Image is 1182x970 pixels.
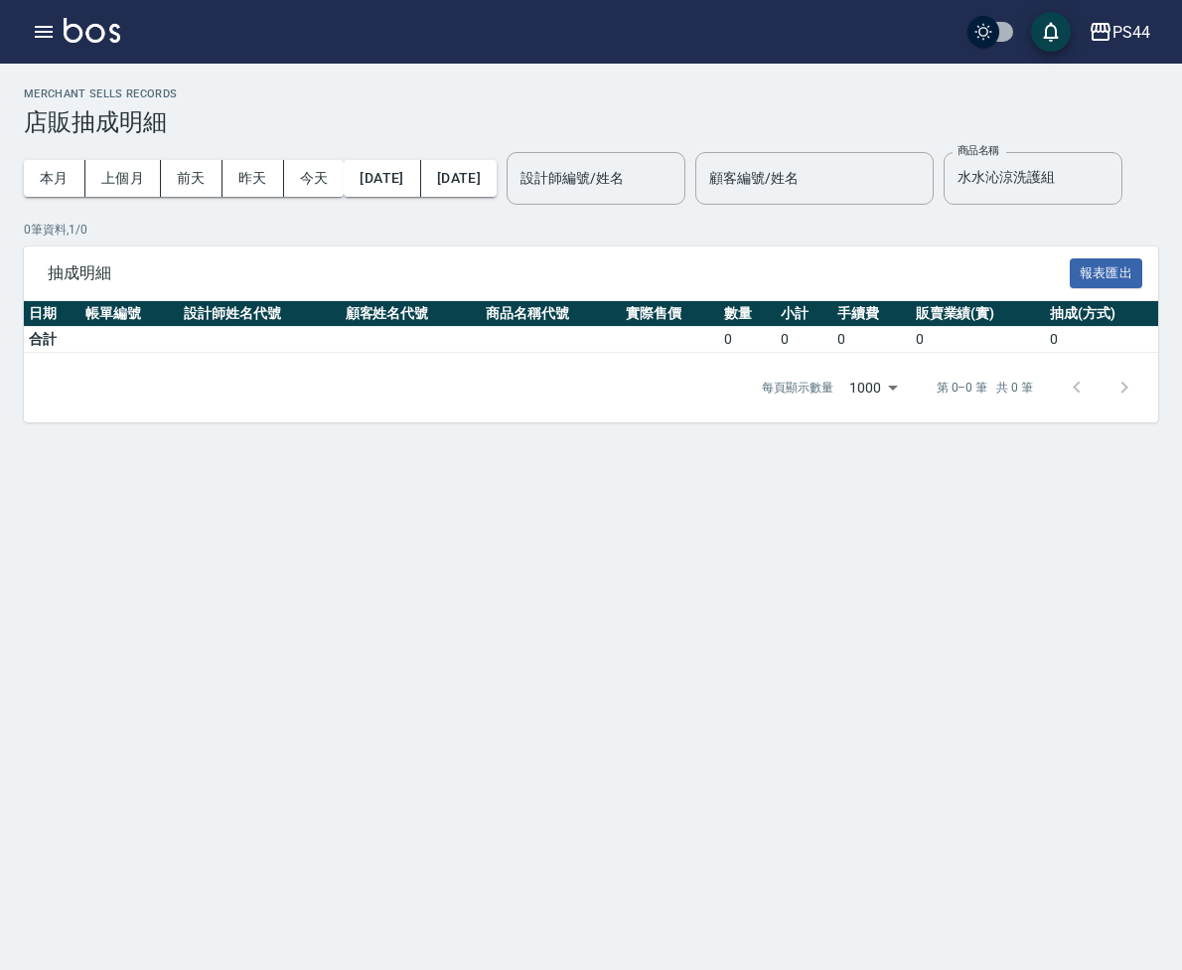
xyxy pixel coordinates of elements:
button: save [1031,12,1071,52]
button: 報表匯出 [1070,258,1143,289]
th: 小計 [776,301,832,327]
img: Logo [64,18,120,43]
div: 1000 [841,361,905,414]
th: 商品名稱代號 [481,301,621,327]
th: 日期 [24,301,80,327]
p: 第 0–0 筆 共 0 筆 [937,379,1033,397]
td: 合計 [24,327,80,353]
th: 抽成(方式) [1045,301,1158,327]
th: 販賣業績(實) [911,301,1045,327]
button: 上個月 [85,160,161,197]
th: 帳單編號 [80,301,179,327]
button: [DATE] [344,160,420,197]
td: 0 [1045,327,1158,353]
label: 商品名稱 [958,143,999,158]
th: 實際售價 [621,301,719,327]
td: 0 [832,327,910,353]
th: 手續費 [832,301,910,327]
th: 顧客姓名代號 [341,301,481,327]
span: 抽成明細 [48,263,1070,283]
button: 本月 [24,160,85,197]
button: 今天 [284,160,345,197]
td: 0 [776,327,832,353]
a: 報表匯出 [1070,262,1143,281]
button: PS44 [1081,12,1158,53]
p: 0 筆資料, 1 / 0 [24,221,1158,239]
button: 前天 [161,160,222,197]
button: 昨天 [222,160,284,197]
h2: Merchant Sells Records [24,87,1158,100]
th: 設計師姓名代號 [179,301,340,327]
p: 每頁顯示數量 [762,379,833,397]
button: [DATE] [421,160,497,197]
h3: 店販抽成明細 [24,108,1158,136]
div: PS44 [1112,20,1150,45]
td: 0 [719,327,776,353]
td: 0 [911,327,1045,353]
th: 數量 [719,301,776,327]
